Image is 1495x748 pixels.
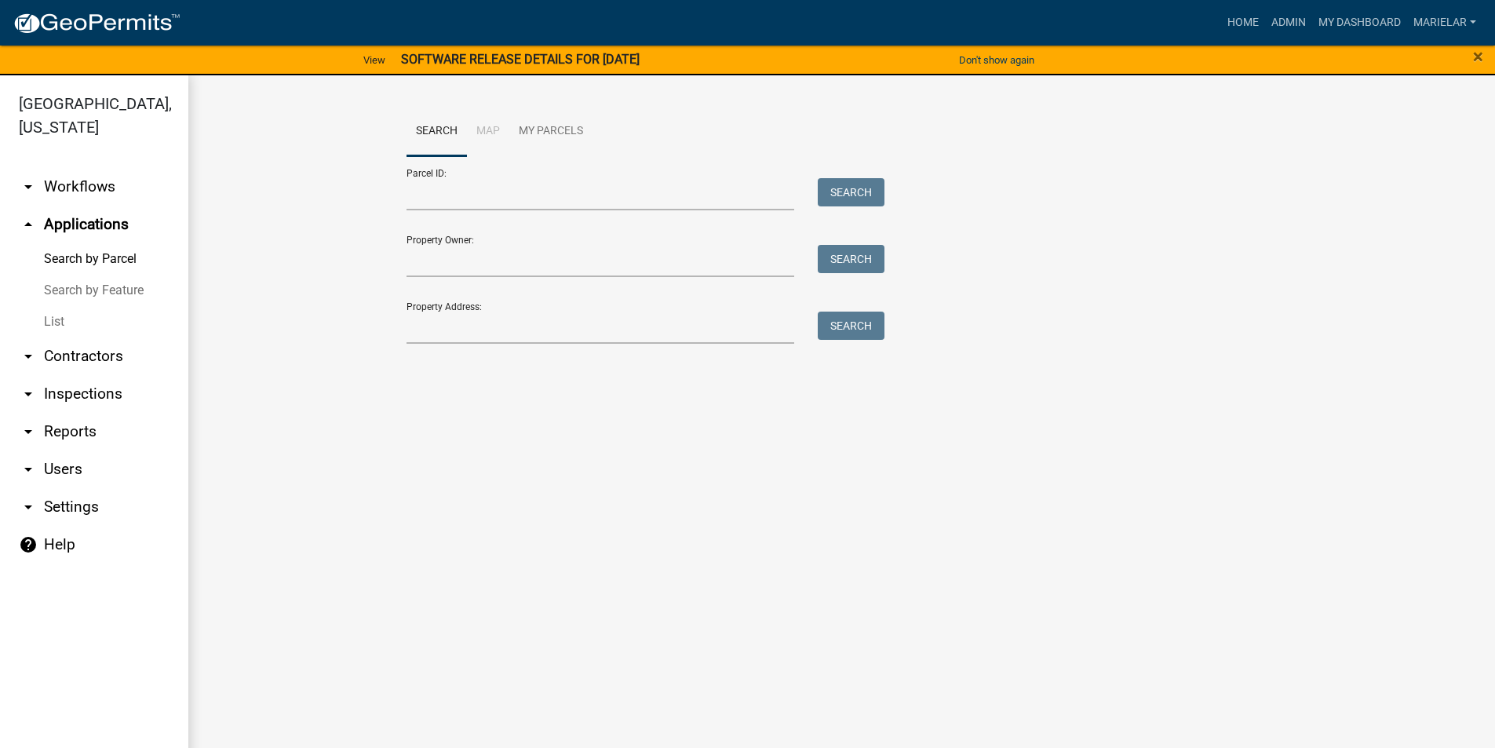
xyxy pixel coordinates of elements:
[953,47,1041,73] button: Don't show again
[1265,8,1312,38] a: Admin
[818,312,884,340] button: Search
[818,178,884,206] button: Search
[19,215,38,234] i: arrow_drop_up
[509,107,593,157] a: My Parcels
[1312,8,1407,38] a: My Dashboard
[19,535,38,554] i: help
[401,52,640,67] strong: SOFTWARE RELEASE DETAILS FOR [DATE]
[407,107,467,157] a: Search
[1473,47,1483,66] button: Close
[19,422,38,441] i: arrow_drop_down
[1407,8,1482,38] a: marielar
[19,498,38,516] i: arrow_drop_down
[19,347,38,366] i: arrow_drop_down
[1221,8,1265,38] a: Home
[818,245,884,273] button: Search
[19,177,38,196] i: arrow_drop_down
[19,385,38,403] i: arrow_drop_down
[1473,46,1483,68] span: ×
[19,460,38,479] i: arrow_drop_down
[357,47,392,73] a: View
